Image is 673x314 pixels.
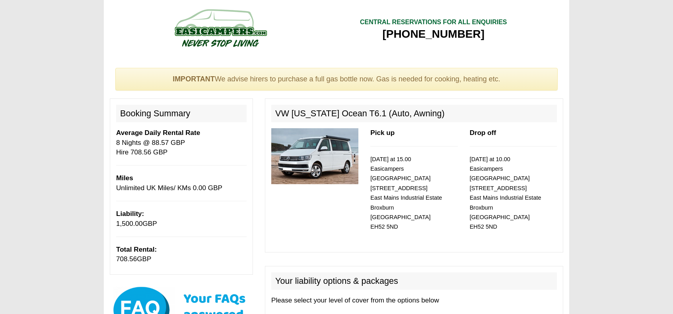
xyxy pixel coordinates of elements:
img: campers-checkout-logo.png [145,6,296,50]
div: [PHONE_NUMBER] [360,27,507,41]
p: GBP [116,245,247,264]
img: 315.jpg [271,128,358,184]
div: CENTRAL RESERVATIONS FOR ALL ENQUIRIES [360,18,507,27]
h2: Booking Summary [116,105,247,122]
p: GBP [116,209,247,229]
b: Liability: [116,210,144,218]
b: Total Rental: [116,246,157,253]
h2: VW [US_STATE] Ocean T6.1 (Auto, Awning) [271,105,557,122]
b: Pick up [370,129,395,137]
span: 1,500.00 [116,220,143,227]
strong: IMPORTANT [173,75,215,83]
small: [DATE] at 15.00 Easicampers [GEOGRAPHIC_DATA] [STREET_ADDRESS] East Mains Industrial Estate Broxb... [370,156,442,230]
p: 8 Nights @ 88.57 GBP Hire 708.56 GBP [116,128,247,157]
p: Unlimited UK Miles/ KMs 0.00 GBP [116,173,247,193]
small: [DATE] at 10.00 Easicampers [GEOGRAPHIC_DATA] [STREET_ADDRESS] East Mains Industrial Estate Broxb... [470,156,541,230]
div: We advise hirers to purchase a full gas bottle now. Gas is needed for cooking, heating etc. [115,68,558,91]
p: Please select your level of cover from the options below [271,296,557,305]
b: Average Daily Rental Rate [116,129,200,137]
b: Drop off [470,129,496,137]
span: 708.56 [116,255,137,263]
b: Miles [116,174,133,182]
h2: Your liability options & packages [271,272,557,290]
